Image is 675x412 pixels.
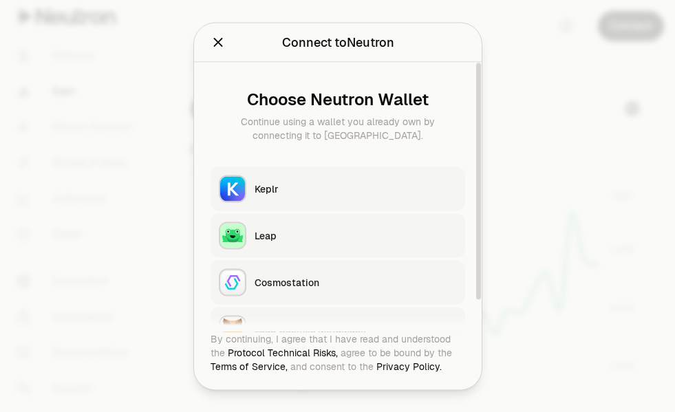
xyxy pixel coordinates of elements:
[228,346,338,358] a: Protocol Technical Risks,
[220,223,245,248] img: Leap
[222,89,454,109] div: Choose Neutron Wallet
[220,316,245,341] img: Leap Cosmos MetaMask
[211,307,465,351] button: Leap Cosmos MetaMaskLeap Cosmos MetaMask
[211,360,288,372] a: Terms of Service,
[211,260,465,304] button: CosmostationCosmostation
[281,32,394,52] div: Connect to Neutron
[211,213,465,257] button: LeapLeap
[211,166,465,210] button: KeplrKeplr
[255,275,457,289] div: Cosmostation
[255,228,457,242] div: Leap
[211,32,226,52] button: Close
[220,270,245,294] img: Cosmostation
[211,332,465,373] div: By continuing, I agree that I have read and understood the agree to be bound by the and consent t...
[255,182,457,195] div: Keplr
[220,176,245,201] img: Keplr
[222,114,454,142] div: Continue using a wallet you already own by connecting it to [GEOGRAPHIC_DATA].
[255,322,457,336] div: Leap Cosmos MetaMask
[376,360,442,372] a: Privacy Policy.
